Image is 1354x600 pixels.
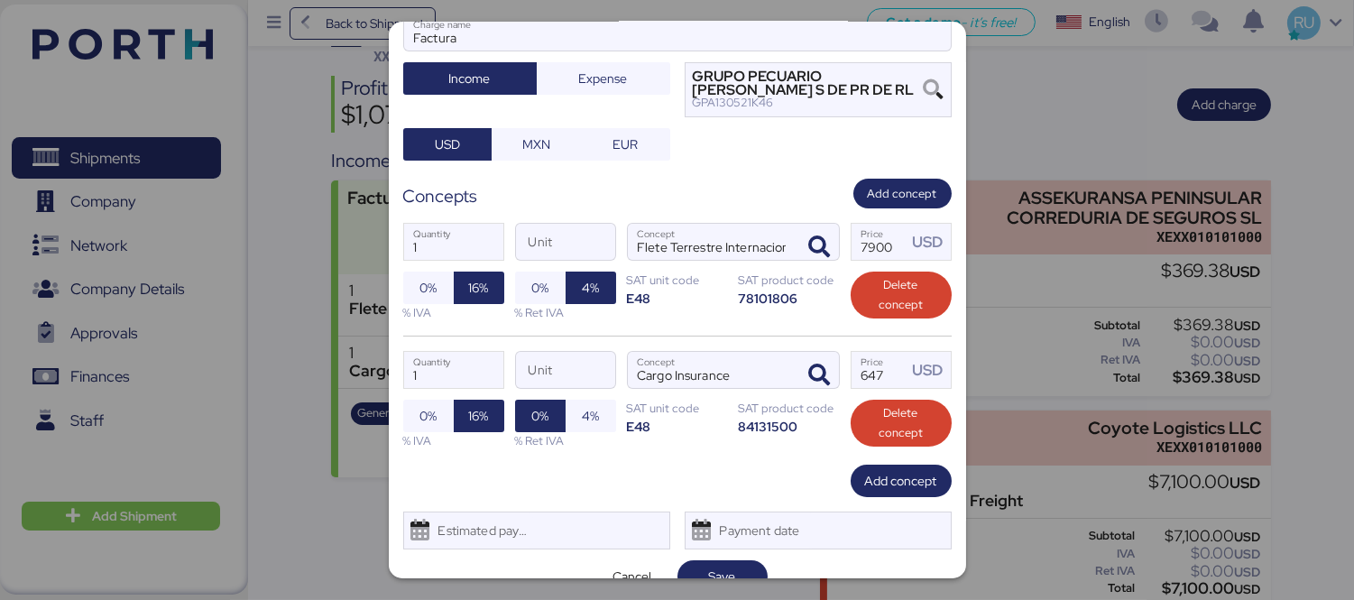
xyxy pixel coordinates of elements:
span: Income [449,68,491,89]
div: SAT product code [739,400,840,417]
button: Save [677,560,768,593]
input: Unit [516,224,615,260]
button: Income [403,62,537,95]
div: USD [912,231,950,254]
button: USD [403,128,493,161]
button: ConceptConcept [801,228,839,266]
div: E48 [627,418,728,435]
input: Price [852,352,907,388]
button: Cancel [587,560,677,593]
button: 4% [566,400,616,432]
span: Cancel [613,566,651,587]
span: 16% [469,405,489,427]
button: EUR [581,128,670,161]
span: 16% [469,277,489,299]
button: 0% [515,400,566,432]
div: E48 [627,290,728,307]
button: Add concept [851,465,952,497]
span: EUR [613,134,638,155]
div: % IVA [403,432,504,449]
span: USD [435,134,460,155]
button: 0% [403,272,454,304]
div: 78101806 [739,290,840,307]
span: 4% [582,405,599,427]
button: MXN [492,128,581,161]
input: Charge name [404,14,951,51]
button: ConceptConcept [801,356,839,394]
input: Concept [628,224,796,260]
div: 84131500 [739,418,840,435]
div: USD [912,359,950,382]
input: Quantity [404,224,503,260]
input: Concept [628,352,796,388]
span: Delete concept [865,275,937,315]
span: 0% [531,405,548,427]
div: SAT unit code [627,272,728,289]
span: 0% [419,277,437,299]
div: GRUPO PECUARIO [PERSON_NAME] S DE PR DE RL [693,70,924,97]
button: 4% [566,272,616,304]
span: Add concept [868,184,937,204]
button: Delete concept [851,272,952,318]
span: Save [709,566,736,587]
input: Price [852,224,907,260]
div: Concepts [403,183,478,209]
button: 0% [515,272,566,304]
button: Expense [537,62,670,95]
span: 4% [582,277,599,299]
span: 0% [531,277,548,299]
span: MXN [522,134,550,155]
input: Unit [516,352,615,388]
span: 0% [419,405,437,427]
div: SAT unit code [627,400,728,417]
div: % Ret IVA [515,304,616,321]
button: 0% [403,400,454,432]
span: Delete concept [865,403,937,443]
div: % IVA [403,304,504,321]
div: SAT product code [739,272,840,289]
button: Add concept [853,179,952,208]
span: Expense [579,68,628,89]
input: Quantity [404,352,503,388]
div: GPA130521K46 [693,97,924,109]
span: Add concept [865,470,937,492]
button: 16% [454,400,504,432]
button: Delete concept [851,400,952,447]
div: % Ret IVA [515,432,616,449]
button: 16% [454,272,504,304]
